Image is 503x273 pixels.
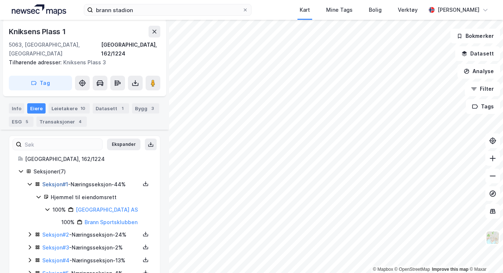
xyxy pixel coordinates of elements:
button: Analyse [457,64,500,79]
div: Kniksens Plass 3 [9,58,154,67]
div: - Næringsseksjon - 2% [42,243,140,252]
div: 10 [79,105,87,112]
a: Seksjon#4 [42,257,69,263]
div: 4 [76,118,84,125]
div: [GEOGRAPHIC_DATA], 162/1224 [101,40,160,58]
div: Kontrollprogram for chat [466,238,503,273]
button: Tags [466,99,500,114]
a: Seksjon#1 [42,181,68,187]
div: - Næringsseksjon - 24% [42,230,140,239]
img: logo.a4113a55bc3d86da70a041830d287a7e.svg [12,4,66,15]
div: 100% [53,205,66,214]
div: - Næringsseksjon - 13% [42,256,140,265]
div: Bygg [132,103,159,114]
a: Seksjon#2 [42,231,69,238]
input: Søk [22,139,102,150]
div: 5 [23,118,31,125]
div: Hjemmel til eiendomsrett [51,193,151,202]
div: Datasett [93,103,129,114]
div: ESG [9,116,33,127]
div: - Næringsseksjon - 44% [42,180,140,189]
div: [PERSON_NAME] [438,6,479,14]
button: Filter [465,82,500,96]
span: Tilhørende adresser: [9,59,63,65]
a: [GEOGRAPHIC_DATA] AS [76,206,138,213]
button: Bokmerker [450,29,500,43]
a: Brann Sportsklubben [85,219,138,225]
input: Søk på adresse, matrikkel, gårdeiere, leietakere eller personer [93,4,242,15]
img: Z [486,231,500,245]
button: Datasett [455,46,500,61]
a: Seksjon#3 [42,244,69,251]
div: [GEOGRAPHIC_DATA], 162/1224 [25,155,151,164]
div: 5063, [GEOGRAPHIC_DATA], [GEOGRAPHIC_DATA] [9,40,101,58]
div: Info [9,103,24,114]
button: Ekspander [107,139,140,150]
div: Kart [300,6,310,14]
a: OpenStreetMap [395,267,430,272]
div: Leietakere [49,103,90,114]
iframe: Chat Widget [466,238,503,273]
button: Tag [9,76,72,90]
a: Mapbox [373,267,393,272]
div: Verktøy [398,6,418,14]
div: 3 [149,105,156,112]
div: Kniksens Plass 1 [9,26,67,37]
a: Improve this map [432,267,468,272]
div: Seksjoner ( 7 ) [33,167,151,176]
div: Transaksjoner [36,116,87,127]
div: Bolig [369,6,382,14]
div: 100% [61,218,75,227]
div: 1 [119,105,126,112]
div: Mine Tags [326,6,353,14]
div: Eiere [27,103,46,114]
